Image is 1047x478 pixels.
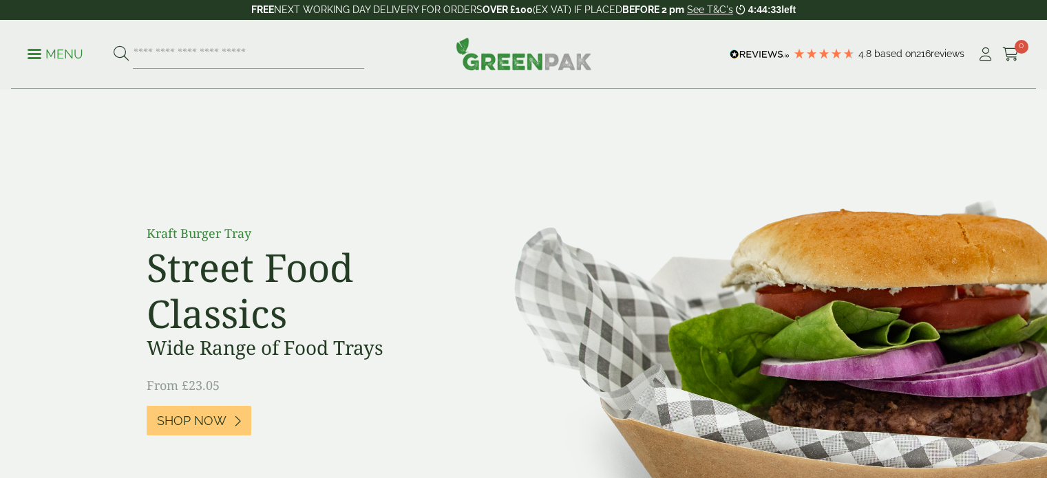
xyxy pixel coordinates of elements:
[730,50,790,59] img: REVIEWS.io
[931,48,964,59] span: reviews
[147,244,456,336] h2: Street Food Classics
[781,4,796,15] span: left
[622,4,684,15] strong: BEFORE 2 pm
[687,4,733,15] a: See T&C's
[858,48,874,59] span: 4.8
[977,47,994,61] i: My Account
[1015,40,1028,54] span: 0
[147,406,251,435] a: Shop Now
[147,377,220,393] span: From £23.05
[28,46,83,63] p: Menu
[456,37,592,70] img: GreenPak Supplies
[1002,47,1019,61] i: Cart
[916,48,931,59] span: 216
[251,4,274,15] strong: FREE
[874,48,916,59] span: Based on
[147,224,456,243] p: Kraft Burger Tray
[748,4,781,15] span: 4:44:33
[157,413,226,428] span: Shop Now
[147,336,456,360] h3: Wide Range of Food Trays
[483,4,533,15] strong: OVER £100
[1002,44,1019,65] a: 0
[28,46,83,60] a: Menu
[793,47,855,60] div: 4.79 Stars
